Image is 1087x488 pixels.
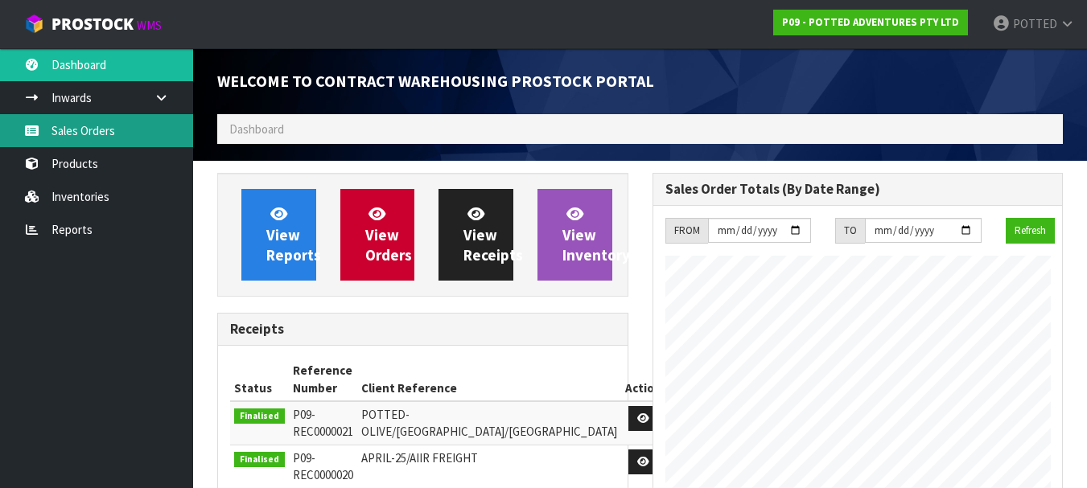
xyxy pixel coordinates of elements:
h3: Sales Order Totals (By Date Range) [665,182,1051,197]
span: View Reports [266,204,321,265]
span: View Inventory [562,204,630,265]
div: TO [835,218,865,244]
span: Welcome to Contract Warehousing ProStock Portal [217,71,654,91]
a: ViewInventory [537,189,612,281]
span: Finalised [234,452,285,468]
span: APRIL-25/AIIR FREIGHT [361,450,478,465]
button: Refresh [1006,218,1055,244]
span: Dashboard [229,121,284,137]
span: POTTED [1013,16,1057,31]
span: ProStock [51,14,134,35]
img: cube-alt.png [24,14,44,34]
span: View Orders [365,204,412,265]
strong: P09 - POTTED ADVENTURES PTY LTD [782,15,959,29]
th: Client Reference [357,358,621,401]
th: Reference Number [289,358,357,401]
span: POTTED-OLIVE/[GEOGRAPHIC_DATA]/[GEOGRAPHIC_DATA] [361,407,617,439]
a: ViewReceipts [439,189,513,281]
div: FROM [665,218,708,244]
th: Status [230,358,289,401]
small: WMS [137,18,162,33]
span: Finalised [234,408,285,424]
a: ViewReports [241,189,316,281]
a: ViewOrders [340,189,415,281]
h3: Receipts [230,322,616,337]
th: Action [621,358,665,401]
span: View Receipts [463,204,523,265]
span: P09-REC0000021 [293,407,353,439]
span: P09-REC0000020 [293,450,353,482]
